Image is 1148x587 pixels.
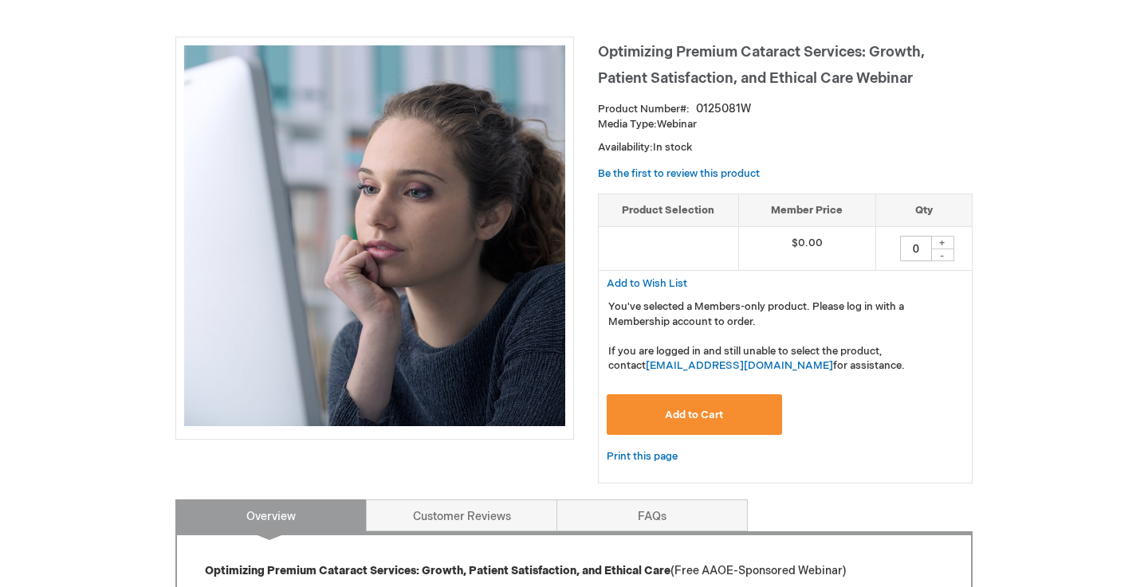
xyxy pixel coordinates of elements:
[930,236,954,249] div: +
[205,563,943,579] p: (Free AAOE-Sponsored Webinar)
[607,447,678,467] a: Print this page
[900,236,932,261] input: Qty
[608,299,962,374] p: You've selected a Members-only product. Please log in with a Membership account to order. If you ...
[598,167,760,180] a: Be the first to review this product
[607,394,782,435] button: Add to Cart
[653,141,692,154] span: In stock
[598,103,690,115] strong: Product Number
[366,499,557,531] a: Customer Reviews
[598,118,657,131] strong: Media Type:
[184,45,565,426] img: Optimizing Premium Cataract Services: Growth, Patient Satisfaction, and Ethical Care Webinar
[598,44,925,87] span: Optimizing Premium Cataract Services: Growth, Patient Satisfaction, and Ethical Care Webinar
[738,227,875,271] td: $0.00
[598,117,973,132] p: Webinar
[599,194,738,227] th: Product Selection
[205,564,670,577] strong: Optimizing Premium Cataract Services: Growth, Patient Satisfaction, and Ethical Care
[646,359,833,372] a: [EMAIL_ADDRESS][DOMAIN_NAME]
[607,276,687,290] a: Add to Wish List
[665,409,723,421] span: Add to Cart
[556,499,748,531] a: FAQs
[738,194,875,227] th: Member Price
[875,194,972,227] th: Qty
[930,248,954,261] div: -
[175,499,367,531] a: Overview
[598,140,973,155] p: Availability:
[696,101,751,117] div: 0125081W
